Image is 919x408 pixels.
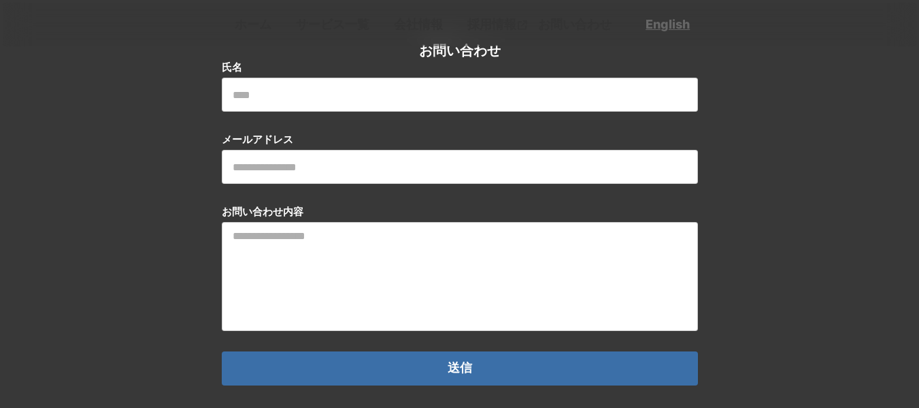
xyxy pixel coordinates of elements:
[462,13,518,35] p: 採用情報
[222,60,242,74] p: 氏名
[448,362,472,375] p: 送信
[222,351,698,386] button: 送信
[646,16,690,33] a: English
[222,132,293,146] p: メールアドレス
[290,13,375,35] a: サービス一覧
[229,13,277,35] a: ホーム
[533,13,617,35] a: お問い合わせ
[462,13,533,35] a: 採用情報
[419,41,501,60] h2: お問い合わせ
[388,13,448,35] a: 会社情報
[222,204,303,219] p: お問い合わせ内容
